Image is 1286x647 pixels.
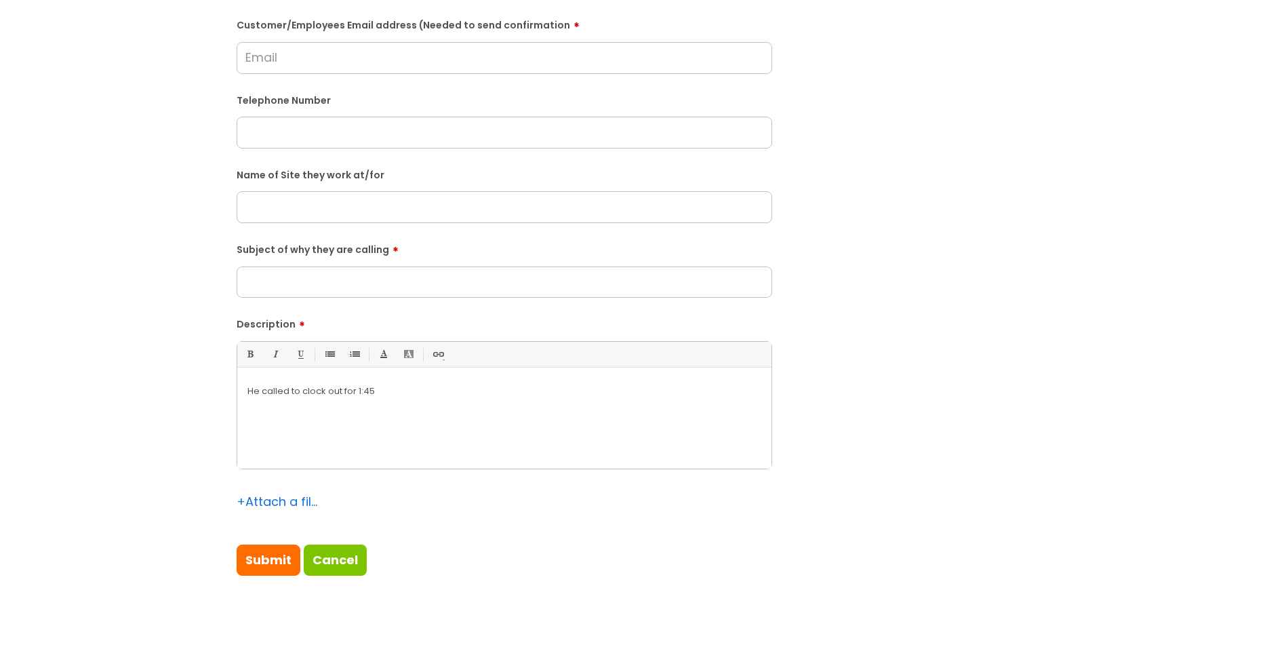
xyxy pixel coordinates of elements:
label: Name of Site they work at/for [237,167,772,181]
a: Font Color [375,346,392,363]
a: Underline(Ctrl-U) [292,346,308,363]
input: Email [237,42,772,73]
a: Italic (Ctrl-I) [266,346,283,363]
a: • Unordered List (Ctrl-Shift-7) [321,346,338,363]
label: Telephone Number [237,92,772,106]
label: Description [237,314,772,330]
a: Bold (Ctrl-B) [241,346,258,363]
label: Subject of why they are calling [237,239,772,256]
a: Cancel [304,545,367,576]
label: Customer/Employees Email address (Needed to send confirmation [237,15,772,31]
p: He called t o clock out for 1:45 [247,385,761,397]
input: Submit [237,545,300,576]
a: Link [429,346,446,363]
a: 1. Ordered List (Ctrl-Shift-8) [346,346,363,363]
span: + [237,493,245,510]
a: Back Color [400,346,417,363]
div: Attach a file [237,491,318,513]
